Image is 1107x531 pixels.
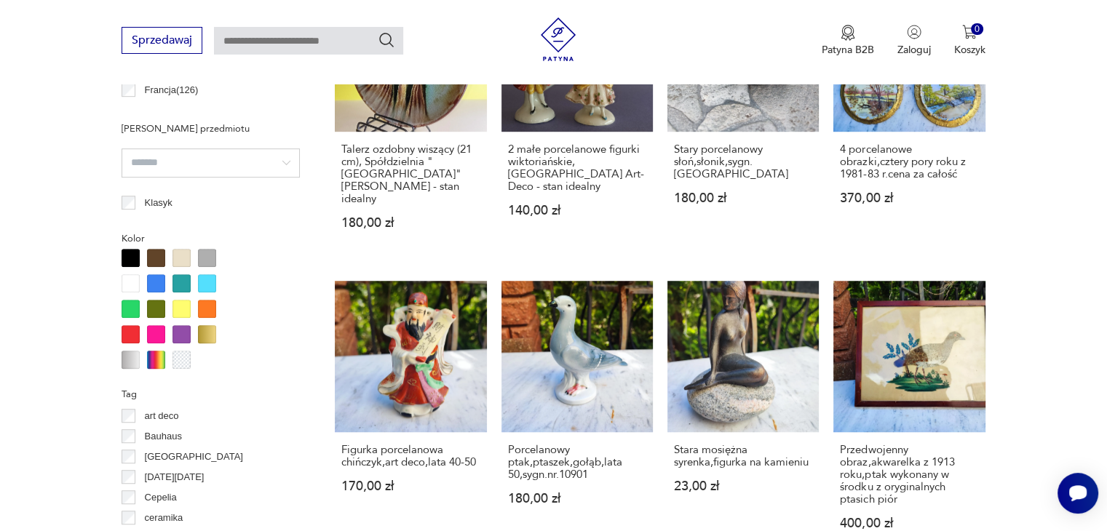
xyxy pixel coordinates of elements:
a: Sprzedawaj [122,36,202,47]
p: 400,00 zł [840,517,978,530]
button: 0Koszyk [954,25,985,57]
p: 180,00 zł [674,192,812,204]
h3: 4 porcelanowe obrazki,cztery pory roku z 1981-83 r.cena za całość [840,143,978,180]
h3: Przedwojenny obraz,akwarelka z 1913 roku,ptak wykonany w środku z oryginalnych ptasich piór [840,444,978,506]
p: Koszyk [954,43,985,57]
p: 23,00 zł [674,480,812,492]
img: Ikona koszyka [962,25,977,39]
button: Patyna B2B [822,25,874,57]
p: 370,00 zł [840,192,978,204]
p: ceramika [145,510,183,526]
h3: Stara mosiężna syrenka,figurka na kamieniu [674,444,812,468]
p: Francja ( 126 ) [145,82,199,98]
p: 170,00 zł [341,480,480,492]
p: [DATE][DATE] [145,469,205,485]
h3: Porcelanowy ptak,ptaszek,gołąb,lata 50,sygn.nr.10901 [508,444,646,481]
h3: Figurka porcelanowa chińczyk,art deco,lata 40-50 [341,444,480,468]
button: Sprzedawaj [122,27,202,54]
img: Ikonka użytkownika [907,25,921,39]
p: 180,00 zł [508,492,646,505]
p: Klasyk [145,195,172,211]
p: [GEOGRAPHIC_DATA] [145,449,243,465]
p: 180,00 zł [341,217,480,229]
button: Szukaj [378,31,395,49]
p: Bauhaus [145,428,182,444]
h3: Stary porcelanowy słoń,słonik,sygn.[GEOGRAPHIC_DATA] [674,143,812,180]
p: Cepelia [145,490,177,506]
img: Ikona medalu [841,25,855,41]
h3: Talerz ozdobny wiszący (21 cm), Spółdzielnia "[GEOGRAPHIC_DATA]" [PERSON_NAME] - stan idealny [341,143,480,205]
div: 0 [971,23,983,36]
img: Patyna - sklep z meblami i dekoracjami vintage [536,17,580,61]
p: Patyna B2B [822,43,874,57]
p: Tag [122,386,300,402]
p: [PERSON_NAME] przedmiotu [122,121,300,137]
button: Zaloguj [897,25,931,57]
iframe: Smartsupp widget button [1058,473,1098,514]
p: Kolor [122,231,300,247]
h3: 2 małe porcelanowe figurki wiktoriańskie, [GEOGRAPHIC_DATA] Art-Deco - stan idealny [508,143,646,193]
a: Ikona medaluPatyna B2B [822,25,874,57]
p: [GEOGRAPHIC_DATA] ( 99 ) [145,103,260,119]
p: art deco [145,408,179,424]
p: Zaloguj [897,43,931,57]
p: 140,00 zł [508,204,646,217]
